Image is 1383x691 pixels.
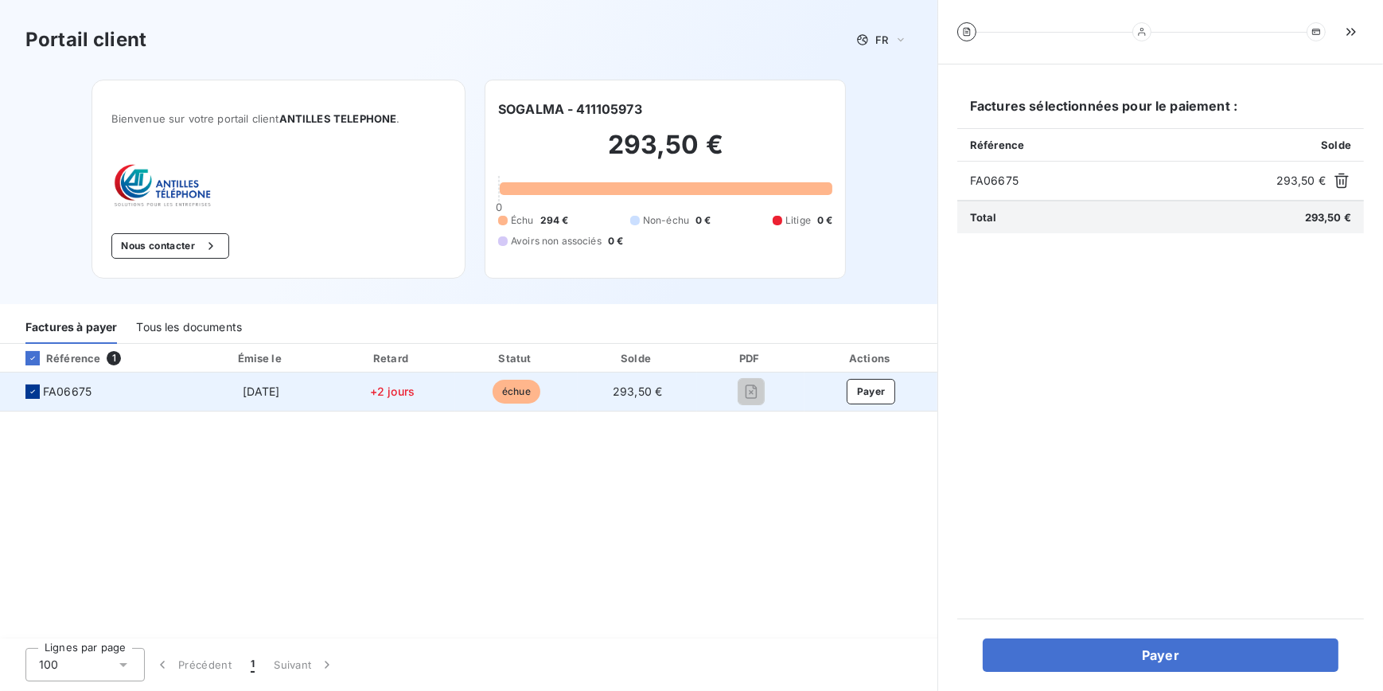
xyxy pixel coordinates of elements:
span: 293,50 € [1276,173,1326,189]
span: Avoirs non associés [511,234,602,248]
span: +2 jours [370,385,415,398]
span: Échu [511,213,534,228]
span: 294 € [540,213,569,228]
div: PDF [700,350,801,366]
span: Solde [1321,139,1351,151]
button: Précédent [145,648,241,681]
span: 0 € [608,234,623,248]
span: Bienvenue sur votre portail client . [111,112,446,125]
div: Solde [581,350,694,366]
button: Payer [847,379,896,404]
span: FA06675 [43,384,92,400]
span: 0 € [695,213,711,228]
div: Émise le [196,350,326,366]
img: Company logo [111,163,213,208]
h6: Factures sélectionnées pour le paiement : [957,96,1364,128]
div: Référence [13,351,100,365]
span: 0 € [817,213,832,228]
span: échue [493,380,540,404]
span: FA06675 [970,173,1270,189]
span: 293,50 € [1305,211,1351,224]
span: [DATE] [243,385,280,398]
span: Non-échu [643,213,689,228]
div: Tous les documents [136,310,242,344]
h3: Portail client [25,25,146,54]
button: Payer [983,638,1338,672]
span: 100 [39,657,58,673]
span: 1 [107,351,121,365]
span: Total [970,211,997,224]
div: Retard [333,350,452,366]
div: Factures à payer [25,310,117,344]
span: 0 [496,201,502,213]
button: 1 [241,648,264,681]
span: Litige [785,213,811,228]
span: FR [875,33,888,46]
span: ANTILLES TELEPHONE [279,112,397,125]
div: Actions [808,350,934,366]
h6: SOGALMA - 411105973 [498,100,642,119]
h2: 293,50 € [498,129,832,177]
span: Référence [970,139,1024,151]
div: Statut [458,350,575,366]
button: Nous contacter [111,233,229,259]
span: 1 [251,657,255,673]
span: 293,50 € [613,385,662,398]
button: Suivant [264,648,345,681]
